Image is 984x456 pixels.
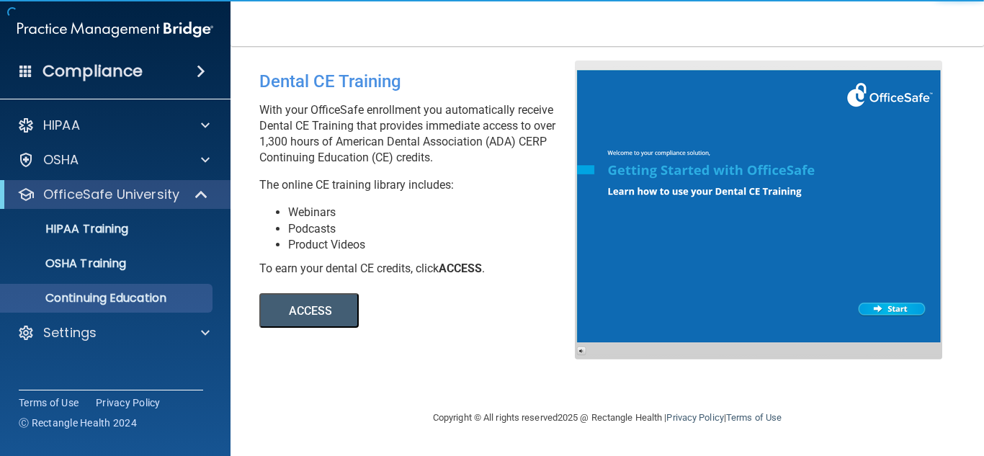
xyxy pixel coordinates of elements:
p: HIPAA Training [9,222,128,236]
a: Privacy Policy [96,395,161,410]
p: HIPAA [43,117,80,134]
a: OSHA [17,151,210,169]
a: Settings [17,324,210,341]
span: Ⓒ Rectangle Health 2024 [19,416,137,430]
button: ACCESS [259,293,359,328]
li: Podcasts [288,221,586,237]
p: With your OfficeSafe enrollment you automatically receive Dental CE Training that provides immedi... [259,102,586,166]
h4: Compliance [43,61,143,81]
p: OSHA [43,151,79,169]
div: To earn your dental CE credits, click . [259,261,586,277]
img: PMB logo [17,15,213,44]
a: Terms of Use [726,412,782,423]
a: Privacy Policy [666,412,723,423]
div: Copyright © All rights reserved 2025 @ Rectangle Health | | [344,395,870,441]
p: OSHA Training [9,256,126,271]
a: Terms of Use [19,395,79,410]
p: Continuing Education [9,291,206,305]
a: HIPAA [17,117,210,134]
li: Webinars [288,205,586,220]
a: OfficeSafe University [17,186,209,203]
div: Dental CE Training [259,61,586,102]
p: The online CE training library includes: [259,177,586,193]
p: OfficeSafe University [43,186,179,203]
a: ACCESS [259,306,653,317]
li: Product Videos [288,237,586,253]
b: ACCESS [439,261,482,275]
p: Settings [43,324,97,341]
